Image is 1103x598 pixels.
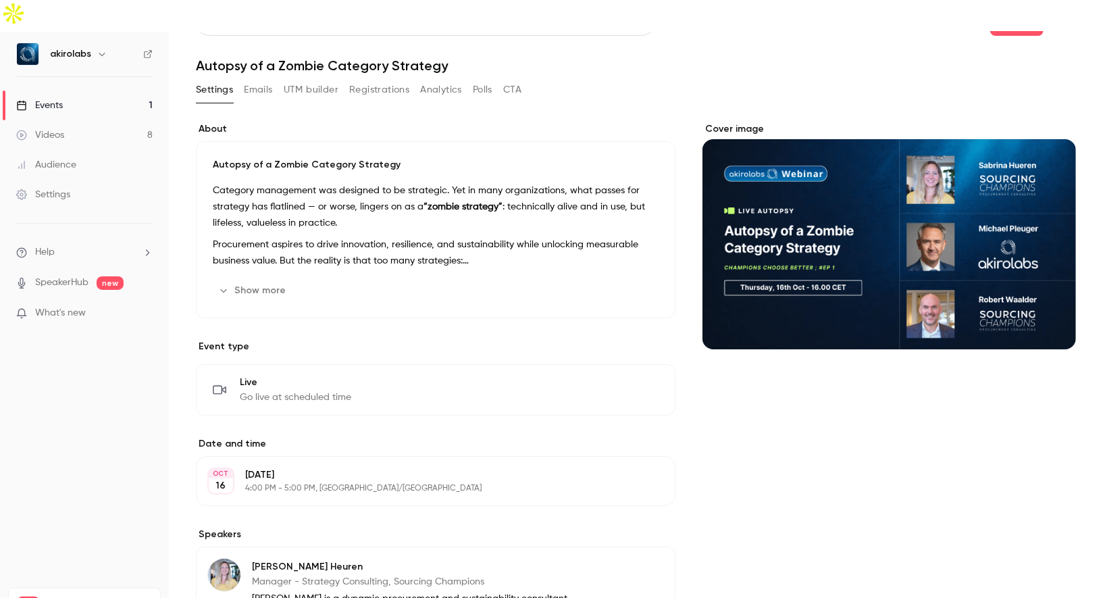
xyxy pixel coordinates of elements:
[213,158,659,172] p: Autopsy of a Zombie Category Strategy
[196,340,675,353] p: Event type
[196,528,675,541] label: Speakers
[196,437,675,451] label: Date and time
[97,276,124,290] span: new
[245,468,604,482] p: [DATE]
[16,188,70,201] div: Settings
[284,79,338,101] button: UTM builder
[196,79,233,101] button: Settings
[216,479,226,493] p: 16
[50,47,91,61] h6: akirolabs
[503,79,521,101] button: CTA
[16,158,76,172] div: Audience
[240,376,351,389] span: Live
[213,236,659,269] p: Procurement aspires to drive innovation, resilience, and sustainability while unlocking measurabl...
[349,79,409,101] button: Registrations
[16,128,64,142] div: Videos
[196,122,675,136] label: About
[16,245,153,259] li: help-dropdown-opener
[424,202,503,211] strong: “zombie strategy”
[17,43,39,65] img: akirolabs
[245,483,604,494] p: 4:00 PM - 5:00 PM, [GEOGRAPHIC_DATA]/[GEOGRAPHIC_DATA]
[209,469,233,478] div: OCT
[702,122,1076,136] label: Cover image
[196,57,1076,74] h1: Autopsy of a Zombie Category Strategy
[35,306,86,320] span: What's new
[240,391,351,404] span: Go live at scheduled time
[252,560,588,574] p: [PERSON_NAME] Heuren
[420,79,462,101] button: Analytics
[473,79,492,101] button: Polls
[16,99,63,112] div: Events
[35,276,88,290] a: SpeakerHub
[213,182,659,231] p: Category management was designed to be strategic. Yet in many organizations, what passes for stra...
[252,575,588,589] p: Manager - Strategy Consulting, Sourcing Champions
[244,79,272,101] button: Emails
[213,280,294,301] button: Show more
[35,245,55,259] span: Help
[208,559,240,591] img: Sabrina Heuren
[702,122,1076,349] section: Cover image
